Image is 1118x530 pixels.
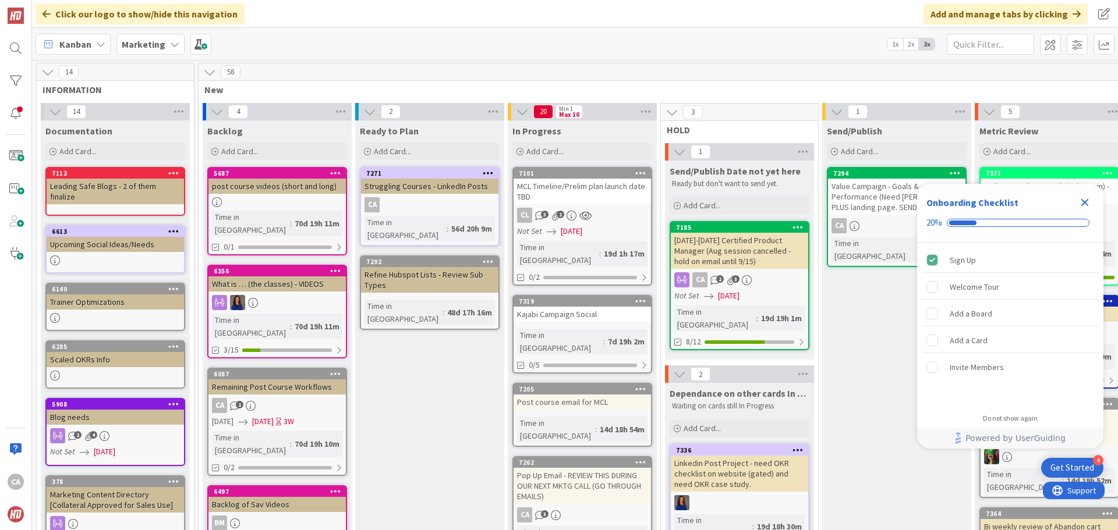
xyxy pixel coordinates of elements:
div: Sign Up [950,253,976,267]
div: CA [212,398,227,413]
span: : [290,217,292,230]
div: Time in [GEOGRAPHIC_DATA] [212,211,290,236]
div: Time in [GEOGRAPHIC_DATA] [517,241,599,266]
span: Add Card... [221,146,259,156]
div: 70d 19h 11m [292,320,342,333]
a: 7319Kajabi Campaign SocialTime in [GEOGRAPHIC_DATA]:7d 19h 2m0/5 [512,295,652,374]
div: Welcome Tour is incomplete. [922,274,1099,300]
span: HOLD [667,124,804,136]
span: 1 [848,105,868,119]
div: MCL Timeline/Prelim plan launch date TBD [514,179,651,204]
div: 7336Linkedin Post Project - need OKR checklist on website (gated) and need OKR case study. [671,445,808,492]
div: Time in [GEOGRAPHIC_DATA] [212,314,290,339]
div: Pop Up Email - REVIEW THIS DURING OUR NEXT MKTG CALL (GO THROUGH EMAILS) [514,468,651,504]
span: 1x [887,38,903,50]
img: avatar [8,506,24,522]
span: 3 [683,105,703,119]
div: Checklist progress: 20% [926,218,1094,228]
div: CA [517,507,532,522]
div: Open Get Started checklist, remaining modules: 4 [1041,458,1103,478]
div: Scaled OKRs Info [47,352,184,367]
span: 2 [381,105,401,119]
a: 7292Refine Hubspot Lists - Review Sub TypesTime in [GEOGRAPHIC_DATA]:48d 17h 16m [360,255,500,330]
span: 2 [716,275,724,283]
span: 3 [732,275,740,283]
div: 6356What is … (the classes) - VIDEOS [208,266,346,291]
div: 6140 [47,284,184,294]
span: : [599,247,601,260]
a: 6613Upcoming Social Ideas/Needs [45,225,185,273]
div: Value Campaign - Goals & Performance (Need [PERSON_NAME]) PLUS landing page. SEND 9/2 or 9/3. [828,179,965,215]
div: post course videos (short and long) [208,179,346,194]
div: 6140Trainer Optimizations [47,284,184,310]
div: Sign Up is complete. [922,247,1099,273]
a: 7294Value Campaign - Goals & Performance (Need [PERSON_NAME]) PLUS landing page. SEND 9/2 or 9/3.... [827,167,967,267]
span: 58 [221,65,240,79]
span: Send/Publish [827,125,882,137]
div: 7271 [361,168,498,179]
div: 7336 [676,446,808,454]
span: Add Card... [841,146,878,156]
p: Waiting on cards still In Progress [672,401,807,411]
div: 4 [1093,455,1103,465]
span: Backlog [207,125,243,137]
div: 7185 [676,223,808,232]
div: Do not show again [983,414,1038,423]
div: Time in [GEOGRAPHIC_DATA] [517,329,603,354]
span: 1 [691,145,710,159]
span: 1 [557,211,564,218]
div: Get Started [1050,462,1094,474]
div: Time in [GEOGRAPHIC_DATA] [365,216,447,241]
div: 7271Struggling Courses - LinkedIn Posts [361,168,498,194]
span: INFORMATION [43,84,179,95]
a: 7271Struggling Courses - LinkedIn PostsCATime in [GEOGRAPHIC_DATA]:56d 20h 9m [360,167,500,246]
div: Time in [GEOGRAPHIC_DATA] [212,431,290,457]
div: [DATE]-[DATE] Certified Product Manager (Aug session cancelled - hold on email until 9/15) [671,233,808,269]
span: Send/Publish Date not yet here [670,165,801,177]
a: 7113Leading Safe Blogs - 2 of them finalize [45,167,185,216]
div: 7262Pop Up Email - REVIEW THIS DURING OUR NEXT MKTG CALL (GO THROUGH EMAILS) [514,457,651,504]
span: Add Card... [374,146,411,156]
span: : [447,222,448,235]
div: Time in [GEOGRAPHIC_DATA] [365,300,443,325]
div: CA [8,474,24,490]
div: 5908 [47,399,184,410]
div: 5908 [52,400,184,408]
div: 6087 [214,370,346,378]
span: : [290,320,292,333]
div: SL [208,295,346,310]
div: 6356 [214,267,346,275]
div: 7d 19h 2m [605,335,648,348]
div: 6087Remaining Post Course Workflows [208,369,346,394]
div: 7113 [47,168,184,179]
div: 6285 [47,342,184,352]
span: [DATE] [212,415,233,428]
div: Onboarding Checklist [926,195,1018,209]
div: Post course email for MCL [514,394,651,410]
img: SL [984,449,999,464]
div: 7205Post course email for MCL [514,384,651,410]
div: 7262 [514,457,651,468]
span: 1 [236,401,243,408]
span: 3x [919,38,935,50]
div: Max 10 [559,112,579,118]
span: : [1062,474,1064,487]
div: 7185 [671,222,808,233]
div: CL [514,208,651,223]
span: 20 [533,105,553,119]
span: Ready to Plan [360,125,419,137]
span: 0/1 [224,241,235,253]
span: Metric Review [979,125,1038,137]
span: 0/2 [529,271,540,283]
span: 4 [228,105,248,119]
span: 3 [541,211,549,218]
div: 7113Leading Safe Blogs - 2 of them finalize [47,168,184,204]
span: Add Card... [684,200,721,211]
i: Not Set [674,290,699,301]
b: Marketing [122,38,165,50]
div: Trainer Optimizations [47,294,184,310]
a: 7185[DATE]-[DATE] Certified Product Manager (Aug session cancelled - hold on email until 9/15)CAN... [670,221,809,350]
div: SL [981,449,1118,464]
div: 6613Upcoming Social Ideas/Needs [47,226,184,252]
span: 3/15 [224,344,239,356]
